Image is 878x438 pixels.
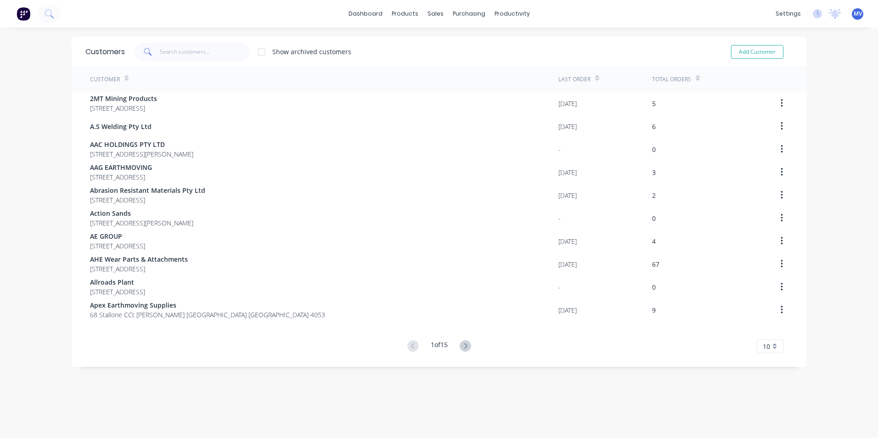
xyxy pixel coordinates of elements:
[731,45,783,59] button: Add Customer
[652,75,691,84] div: Total Orders
[85,46,125,57] div: Customers
[90,163,152,172] span: AAG EARTHMOVING
[652,213,656,223] div: 0
[90,195,205,205] span: [STREET_ADDRESS]
[90,254,188,264] span: AHE Wear Parts & Attachments
[763,342,770,351] span: 10
[558,122,577,131] div: [DATE]
[652,191,656,200] div: 2
[652,305,656,315] div: 9
[558,259,577,269] div: [DATE]
[90,231,145,241] span: AE GROUP
[90,218,193,228] span: [STREET_ADDRESS][PERSON_NAME]
[90,185,205,195] span: Abrasion Resistant Materials Pty Ltd
[90,277,145,287] span: Allroads Plant
[272,47,351,56] div: Show archived customers
[490,7,535,21] div: productivity
[160,43,249,61] input: Search customers...
[90,208,193,218] span: Action Sands
[90,310,325,320] span: 68 Stallone CCt [PERSON_NAME] [GEOGRAPHIC_DATA] [GEOGRAPHIC_DATA] 4053
[90,94,157,103] span: 2MT Mining Products
[558,168,577,177] div: [DATE]
[558,145,561,154] div: -
[90,287,145,297] span: [STREET_ADDRESS]
[771,7,805,21] div: settings
[90,122,152,131] span: A.S Welding Pty Ltd
[90,140,193,149] span: AAC HOLDINGS PTY LTD
[90,75,120,84] div: Customer
[90,103,157,113] span: [STREET_ADDRESS]
[652,145,656,154] div: 0
[90,241,145,251] span: [STREET_ADDRESS]
[387,7,423,21] div: products
[558,191,577,200] div: [DATE]
[652,282,656,292] div: 0
[558,236,577,246] div: [DATE]
[558,99,577,108] div: [DATE]
[652,122,656,131] div: 6
[17,7,30,21] img: Factory
[448,7,490,21] div: purchasing
[652,236,656,246] div: 4
[90,149,193,159] span: [STREET_ADDRESS][PERSON_NAME]
[423,7,448,21] div: sales
[652,168,656,177] div: 3
[90,300,325,310] span: Apex Earthmoving Supplies
[90,172,152,182] span: [STREET_ADDRESS]
[90,264,188,274] span: [STREET_ADDRESS]
[558,75,591,84] div: Last Order
[344,7,387,21] a: dashboard
[558,282,561,292] div: -
[854,10,862,18] span: MV
[652,99,656,108] div: 5
[558,213,561,223] div: -
[558,305,577,315] div: [DATE]
[652,259,659,269] div: 67
[431,340,448,353] div: 1 of 15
